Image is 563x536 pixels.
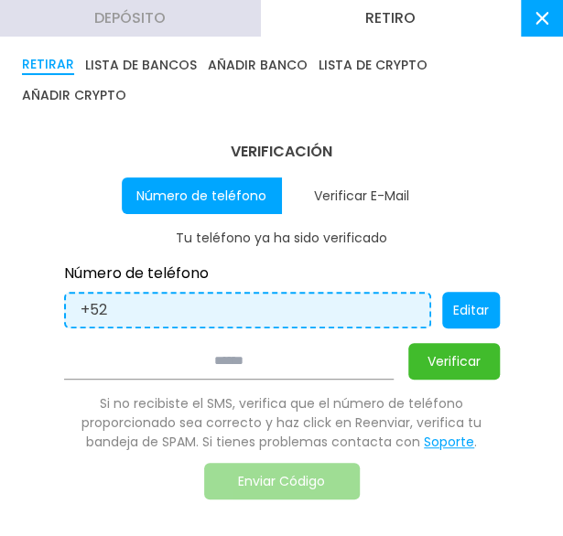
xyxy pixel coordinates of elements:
[64,394,500,452] p: Si no recibiste el SMS, verifica que el número de teléfono proporcionado sea correcto y haz click...
[408,343,500,380] button: Verificar
[81,299,107,321] p: +52
[64,263,500,284] p: Número de teléfono
[85,55,197,75] button: LISTA DE BANCOS
[64,229,500,248] p: Tu teléfono ya ha sido verificado
[22,55,74,75] button: RETIRAR
[22,86,126,104] button: AÑADIR CRYPTO
[442,292,500,328] button: Editar
[122,177,282,214] button: Número de teléfono
[204,463,360,499] button: Enviar Código
[282,177,442,214] button: Verificar E-Mail
[319,55,428,75] button: LISTA DE CRYPTO
[208,55,308,75] button: AÑADIR BANCO
[424,433,474,452] button: Soporte
[64,141,500,163] h3: VERIFICACIÓN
